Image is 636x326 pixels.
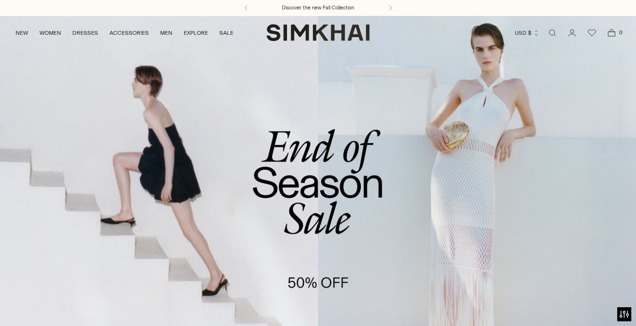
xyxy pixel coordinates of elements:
[109,23,149,43] a: ACCESSORIES
[266,23,370,42] a: SIMKHAI
[282,4,354,12] a: Discover the new Fall Collection
[563,23,582,42] a: Go to the account page
[602,23,621,42] a: Open cart modal
[184,23,208,43] a: EXPLORE
[616,28,625,37] span: 0
[219,23,233,43] a: SALE
[543,23,562,42] a: Open search modal
[160,23,172,43] a: MEN
[39,23,61,43] a: WOMEN
[16,23,28,43] a: NEW
[582,23,601,42] a: Wishlist
[72,23,98,43] a: DRESSES
[515,23,540,43] button: USD $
